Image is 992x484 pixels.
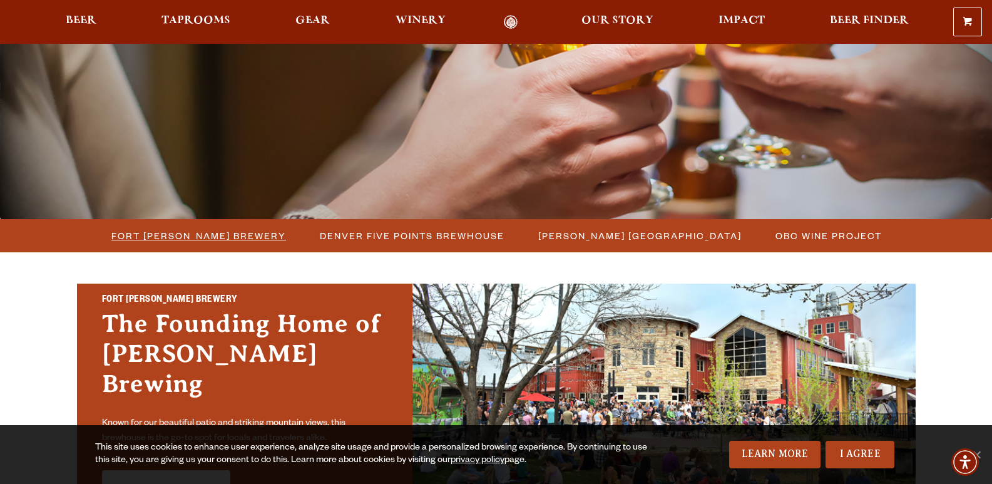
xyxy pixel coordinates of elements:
a: OBC Wine Project [768,227,888,245]
a: Gear [287,15,338,29]
span: Beer Finder [830,16,909,26]
span: Taprooms [161,16,230,26]
span: OBC Wine Project [775,227,882,245]
a: Odell Home [488,15,534,29]
span: Winery [396,16,446,26]
a: Winery [387,15,454,29]
a: I Agree [826,441,894,468]
p: Known for our beautiful patio and striking mountain views, this brewhouse is the go-to spot for l... [102,416,387,446]
a: Denver Five Points Brewhouse [312,227,511,245]
h2: Fort [PERSON_NAME] Brewery [102,292,387,309]
a: Learn More [729,441,821,468]
a: Beer [58,15,105,29]
span: Fort [PERSON_NAME] Brewery [111,227,286,245]
span: Our Story [581,16,653,26]
span: Denver Five Points Brewhouse [320,227,504,245]
span: Impact [718,16,765,26]
a: Impact [710,15,773,29]
span: [PERSON_NAME] [GEOGRAPHIC_DATA] [538,227,742,245]
a: privacy policy [451,456,504,466]
a: Beer Finder [822,15,917,29]
h3: The Founding Home of [PERSON_NAME] Brewing [102,309,387,411]
span: Beer [66,16,96,26]
a: Fort [PERSON_NAME] Brewery [104,227,292,245]
a: Our Story [573,15,662,29]
span: Gear [295,16,330,26]
a: [PERSON_NAME] [GEOGRAPHIC_DATA] [531,227,748,245]
div: Accessibility Menu [951,448,979,476]
div: This site uses cookies to enhance user experience, analyze site usage and provide a personalized ... [95,442,653,467]
a: Taprooms [153,15,238,29]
